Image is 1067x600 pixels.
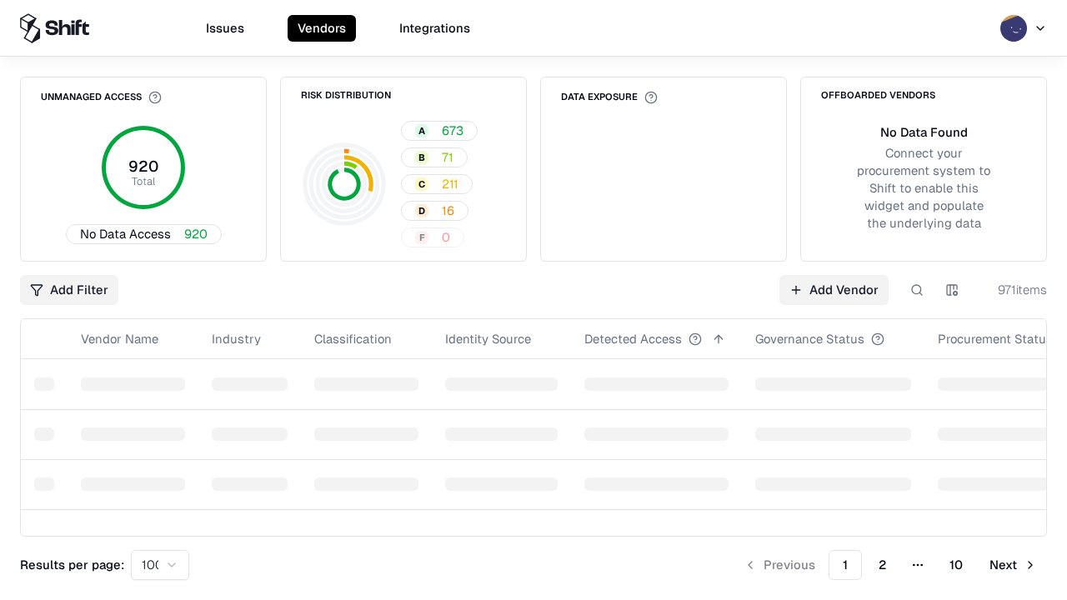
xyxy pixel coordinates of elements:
div: Offboarded Vendors [821,91,935,100]
div: Procurement Status [938,330,1053,347]
p: Results per page: [20,556,124,573]
button: Issues [196,15,254,42]
span: 920 [184,225,208,242]
button: No Data Access920 [66,224,222,244]
span: 71 [442,148,453,166]
div: Unmanaged Access [41,91,162,104]
div: Vendor Name [81,330,158,347]
div: Connect your procurement system to Shift to enable this widget and populate the underlying data [854,144,993,232]
div: Classification [314,330,392,347]
div: No Data Found [880,123,968,141]
div: Risk Distribution [301,91,391,100]
div: A [415,124,428,137]
div: C [415,177,428,191]
span: No Data Access [80,225,171,242]
div: Detected Access [584,330,682,347]
div: 971 items [980,281,1047,298]
button: Add Filter [20,275,118,305]
div: B [415,151,428,164]
button: Next [979,550,1047,580]
button: 10 [936,550,976,580]
button: B71 [401,147,468,167]
tspan: 920 [128,157,158,176]
a: Add Vendor [779,275,889,305]
button: Integrations [389,15,480,42]
button: A673 [401,121,478,141]
button: D16 [401,201,468,221]
nav: pagination [734,550,1047,580]
div: Governance Status [755,330,864,347]
button: 1 [829,550,862,580]
button: C211 [401,174,473,194]
div: Identity Source [445,330,531,347]
span: 673 [442,122,463,139]
div: Industry [212,330,261,347]
span: 211 [442,175,458,192]
span: 16 [442,202,454,219]
div: Data Exposure [561,91,658,104]
button: 2 [865,550,899,580]
button: Vendors [288,15,356,42]
tspan: Total [132,174,155,188]
div: D [415,204,428,217]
